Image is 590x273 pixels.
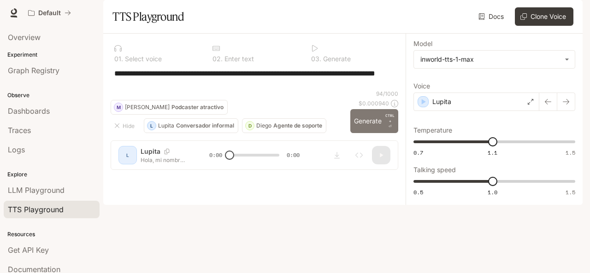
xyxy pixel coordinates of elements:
[413,127,452,134] p: Temperature
[477,7,507,26] a: Docs
[488,149,497,157] span: 1.1
[111,118,140,133] button: Hide
[321,56,351,62] p: Generate
[246,118,254,133] div: D
[413,41,432,47] p: Model
[176,123,234,128] p: Conversador informal
[144,118,238,133] button: LLupitaConversador informal
[515,7,573,26] button: Clone Voice
[158,123,174,128] p: Lupita
[413,83,430,89] p: Voice
[114,100,123,115] div: M
[566,188,575,196] span: 1.5
[413,167,456,173] p: Talking speed
[311,56,321,62] p: 0 3 .
[242,118,326,133] button: DDiegoAgente de soporte
[125,105,170,110] p: [PERSON_NAME]
[420,55,560,64] div: inworld-tts-1-max
[111,100,228,115] button: M[PERSON_NAME]Podcaster atractivo
[566,149,575,157] span: 1.5
[376,90,398,98] p: 94 / 1000
[413,188,423,196] span: 0.5
[114,56,123,62] p: 0 1 .
[273,123,322,128] p: Agente de soporte
[432,97,451,106] p: Lupita
[385,113,395,129] p: ⏎
[24,4,75,22] button: All workspaces
[256,123,271,128] p: Diego
[413,149,423,157] span: 0.7
[112,7,184,26] h1: TTS Playground
[123,56,162,62] p: Select voice
[212,56,223,62] p: 0 2 .
[488,188,497,196] span: 1.0
[223,56,254,62] p: Enter text
[414,51,575,68] div: inworld-tts-1-max
[147,118,156,133] div: L
[171,105,224,110] p: Podcaster atractivo
[350,109,398,133] button: GenerateCTRL +⏎
[385,113,395,124] p: CTRL +
[359,99,389,107] p: $ 0.000940
[38,9,61,17] p: Default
